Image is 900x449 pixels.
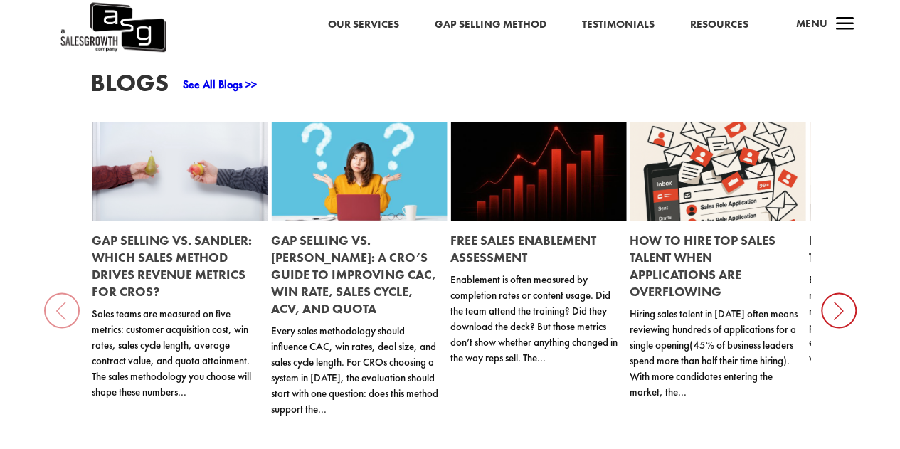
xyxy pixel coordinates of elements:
[630,305,800,399] p: Hiring sales talent in [DATE] often means reviewing hundreds of applications for a single opening...
[689,16,748,34] a: Resources
[90,70,169,102] h3: Blogs
[92,305,263,399] p: Sales teams are measured on five metrics: customer acquisition cost, win rates, sales cycle lengt...
[630,231,775,299] a: How to Hire Top Sales Talent When Applications Are Overflowing
[183,76,257,91] a: See All Blogs >>
[830,11,859,39] span: a
[795,16,827,31] span: Menu
[581,16,654,34] a: Testimonials
[450,231,596,265] a: Free Sales Enablement Assessment
[327,16,398,34] a: Our Services
[92,231,252,299] a: Gap Selling vs. Sandler: Which Sales Method Drives Revenue Metrics for CROs?
[450,271,621,365] p: Enablement is often measured by completion rates or content usage. Did the team attend the traini...
[271,231,436,316] a: Gap Selling vs. [PERSON_NAME]: A CRO’s Guide to Improving CAC, Win Rate, Sales Cycle, ACV, and Quota
[271,322,442,416] p: Every sales methodology should influence CAC, win rates, deal size, and sales cycle length. For C...
[434,16,546,34] a: Gap Selling Method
